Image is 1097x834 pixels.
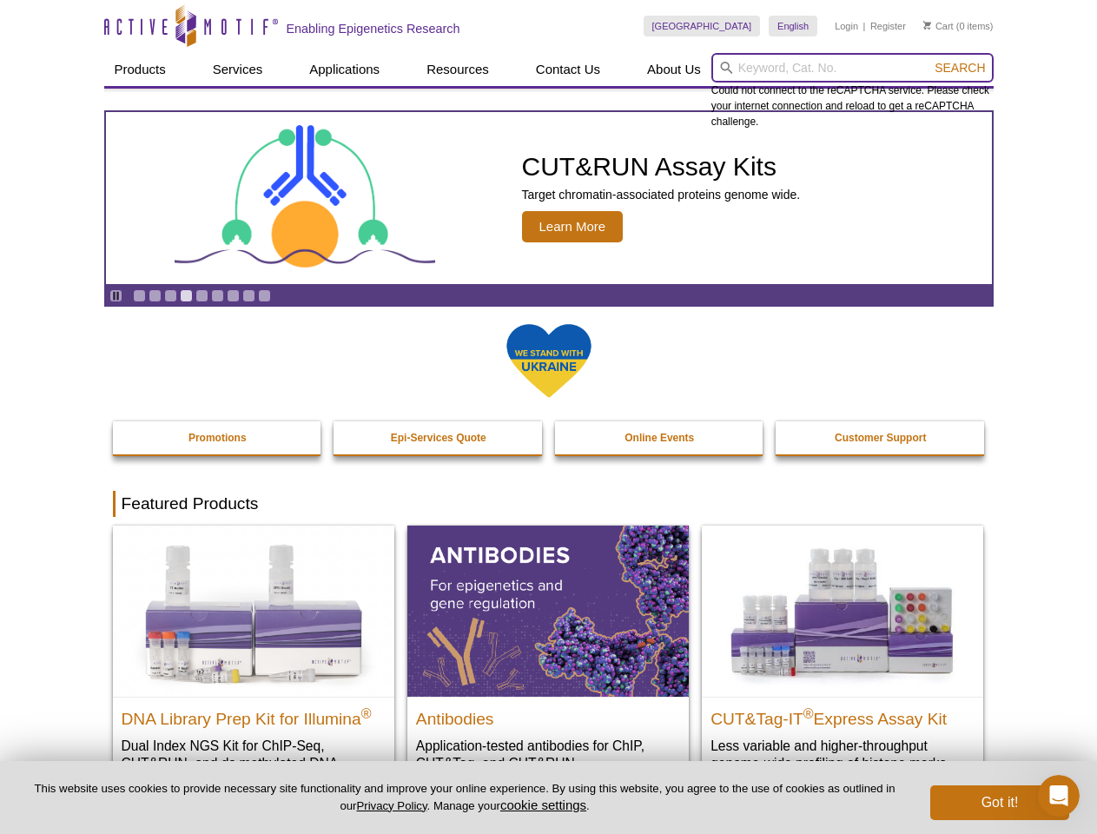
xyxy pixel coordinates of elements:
[188,432,247,444] strong: Promotions
[211,289,224,302] a: Go to slide 6
[710,737,975,772] p: Less variable and higher-throughput genome-wide profiling of histone marks​.
[522,211,624,242] span: Learn More
[287,21,460,36] h2: Enabling Epigenetics Research
[1038,775,1080,817] iframe: Intercom live chat
[702,526,983,789] a: CUT&Tag-IT® Express Assay Kit CUT&Tag-IT®Express Assay Kit Less variable and higher-throughput ge...
[28,781,902,814] p: This website uses cookies to provide necessary site functionality and improve your online experie...
[522,187,801,202] p: Target chromatin-associated proteins genome wide.
[710,702,975,728] h2: CUT&Tag-IT Express Assay Kit
[624,432,694,444] strong: Online Events
[180,289,193,302] a: Go to slide 4
[711,53,994,83] input: Keyword, Cat. No.
[930,785,1069,820] button: Got it!
[122,737,386,790] p: Dual Index NGS Kit for ChIP-Seq, CUT&RUN, and ds methylated DNA assays.
[109,289,122,302] a: Toggle autoplay
[416,737,680,772] p: Application-tested antibodies for ChIP, CUT&Tag, and CUT&RUN.
[227,289,240,302] a: Go to slide 7
[769,16,817,36] a: English
[500,798,586,812] button: cookie settings
[113,491,985,517] h2: Featured Products
[104,53,176,86] a: Products
[106,112,992,284] article: CUT&RUN Assay Kits
[334,421,544,454] a: Epi-Services Quote
[175,119,435,278] img: CUT&RUN Assay Kits
[122,702,386,728] h2: DNA Library Prep Kit for Illumina
[522,154,801,180] h2: CUT&RUN Assay Kits
[361,705,372,720] sup: ®
[113,526,394,806] a: DNA Library Prep Kit for Illumina DNA Library Prep Kit for Illumina® Dual Index NGS Kit for ChIP-...
[835,432,926,444] strong: Customer Support
[258,289,271,302] a: Go to slide 9
[555,421,765,454] a: Online Events
[202,53,274,86] a: Services
[407,526,689,789] a: All Antibodies Antibodies Application-tested antibodies for ChIP, CUT&Tag, and CUT&RUN.
[525,53,611,86] a: Contact Us
[195,289,208,302] a: Go to slide 5
[407,526,689,696] img: All Antibodies
[113,526,394,696] img: DNA Library Prep Kit for Illumina
[835,20,858,32] a: Login
[644,16,761,36] a: [GEOGRAPHIC_DATA]
[416,702,680,728] h2: Antibodies
[356,799,426,812] a: Privacy Policy
[113,421,323,454] a: Promotions
[506,322,592,400] img: We Stand With Ukraine
[923,21,931,30] img: Your Cart
[391,432,486,444] strong: Epi-Services Quote
[923,16,994,36] li: (0 items)
[164,289,177,302] a: Go to slide 3
[702,526,983,696] img: CUT&Tag-IT® Express Assay Kit
[935,61,985,75] span: Search
[637,53,711,86] a: About Us
[416,53,499,86] a: Resources
[776,421,986,454] a: Customer Support
[106,112,992,284] a: CUT&RUN Assay Kits CUT&RUN Assay Kits Target chromatin-associated proteins genome wide. Learn More
[711,53,994,129] div: Could not connect to the reCAPTCHA service. Please check your internet connection and reload to g...
[242,289,255,302] a: Go to slide 8
[923,20,954,32] a: Cart
[929,60,990,76] button: Search
[870,20,906,32] a: Register
[299,53,390,86] a: Applications
[133,289,146,302] a: Go to slide 1
[863,16,866,36] li: |
[149,289,162,302] a: Go to slide 2
[803,705,814,720] sup: ®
